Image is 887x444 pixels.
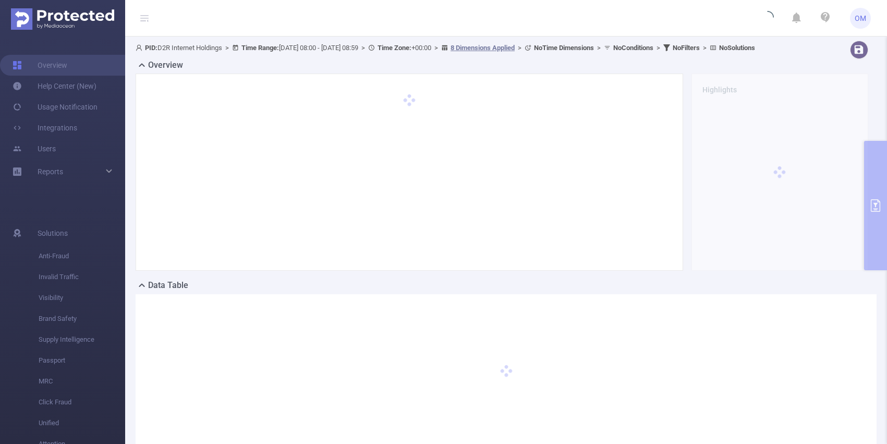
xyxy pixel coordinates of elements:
[148,279,188,292] h2: Data Table
[855,8,866,29] span: OM
[39,246,125,267] span: Anti-Fraud
[673,44,700,52] b: No Filters
[13,55,67,76] a: Overview
[38,161,63,182] a: Reports
[13,97,98,117] a: Usage Notification
[39,350,125,371] span: Passport
[39,329,125,350] span: Supply Intelligence
[136,44,145,51] i: icon: user
[38,167,63,176] span: Reports
[39,371,125,392] span: MRC
[145,44,157,52] b: PID:
[39,308,125,329] span: Brand Safety
[594,44,604,52] span: >
[653,44,663,52] span: >
[11,8,114,30] img: Protected Media
[39,392,125,413] span: Click Fraud
[222,44,232,52] span: >
[358,44,368,52] span: >
[534,44,594,52] b: No Time Dimensions
[761,11,774,26] i: icon: loading
[39,267,125,287] span: Invalid Traffic
[451,44,515,52] u: 8 Dimensions Applied
[39,413,125,434] span: Unified
[38,223,68,244] span: Solutions
[39,287,125,308] span: Visibility
[13,138,56,159] a: Users
[136,44,755,52] span: D2R Internet Holdings [DATE] 08:00 - [DATE] 08:59 +00:00
[13,76,96,97] a: Help Center (New)
[719,44,755,52] b: No Solutions
[13,117,77,138] a: Integrations
[378,44,411,52] b: Time Zone:
[515,44,525,52] span: >
[241,44,279,52] b: Time Range:
[613,44,653,52] b: No Conditions
[431,44,441,52] span: >
[700,44,710,52] span: >
[148,59,183,71] h2: Overview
